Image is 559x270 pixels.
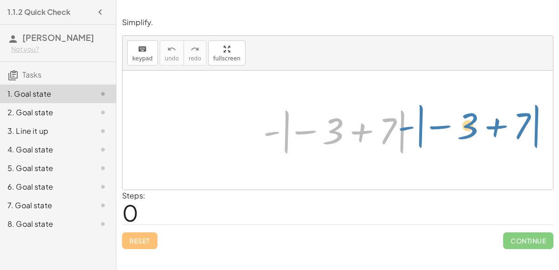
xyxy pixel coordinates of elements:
div: 5. Goal state [7,163,82,174]
i: Task not started. [97,144,109,155]
i: Task not started. [97,163,109,174]
span: Tasks [22,70,41,79]
span: undo [165,55,179,62]
i: undo [167,44,176,55]
span: [PERSON_NAME] [22,32,94,43]
button: redoredo [184,40,206,66]
i: Task not started. [97,88,109,99]
span: redo [189,55,201,62]
i: Task not started. [97,181,109,192]
button: undoundo [160,40,184,66]
div: Not you? [11,45,109,54]
button: keyboardkeypad [127,40,158,66]
div: 6. Goal state [7,181,82,192]
button: fullscreen [208,40,245,66]
h4: 1.1.2 Quick Check [7,7,70,18]
div: 2. Goal state [7,107,82,118]
div: 7. Goal state [7,200,82,211]
i: redo [191,44,199,55]
p: Simplify. [122,17,553,28]
div: 1. Goal state [7,88,82,99]
i: Task not started. [97,125,109,137]
span: keypad [132,55,153,62]
i: Task not started. [97,107,109,118]
i: Task not started. [97,200,109,211]
label: Steps: [122,191,145,200]
span: fullscreen [213,55,240,62]
div: 4. Goal state [7,144,82,155]
span: 0 [122,198,138,227]
i: Task not started. [97,218,109,230]
div: 3. Line it up [7,125,82,137]
div: 8. Goal state [7,218,82,230]
i: keyboard [138,44,147,55]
